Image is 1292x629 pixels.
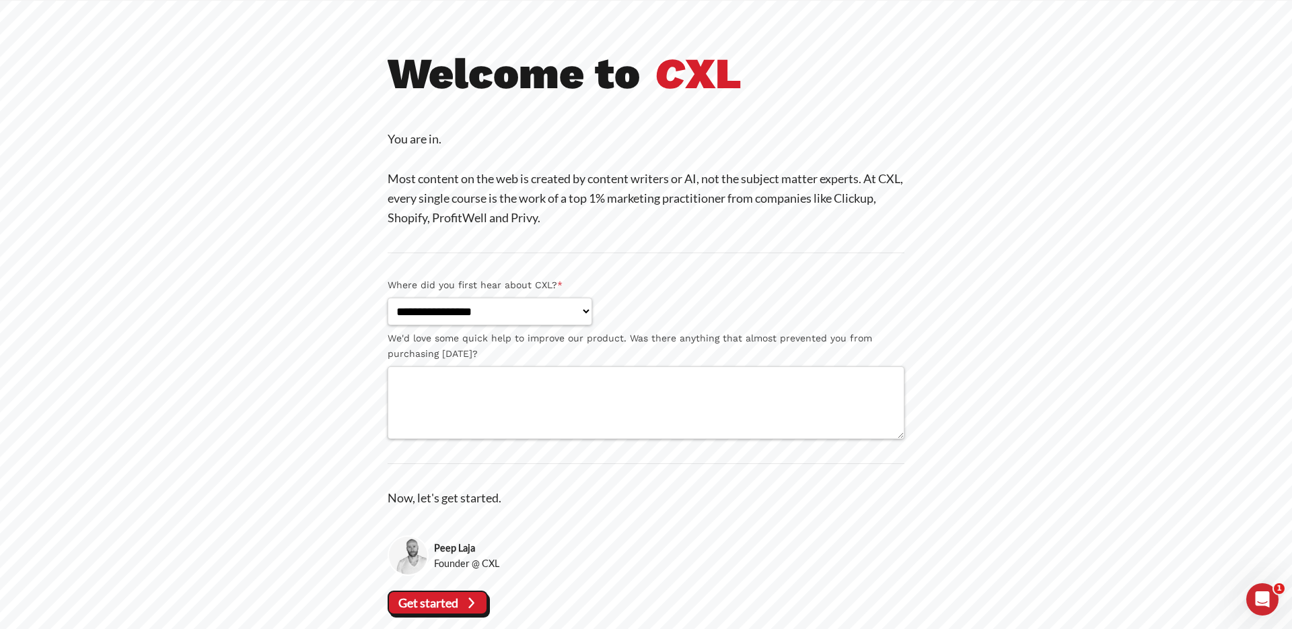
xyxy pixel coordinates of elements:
[655,48,742,99] b: XL
[388,488,904,508] p: Now, let's get started.
[434,556,499,571] span: Founder @ CXL
[388,535,429,576] img: Peep Laja, Founder @ CXL
[388,48,640,99] b: Welcome to
[388,277,904,293] label: Where did you first hear about CXL?
[388,331,904,362] label: We'd love some quick help to improve our product. Was there anything that almost prevented you fr...
[1274,583,1285,594] span: 1
[388,591,488,615] vaadin-button: Get started
[1246,583,1279,616] iframe: Intercom live chat
[655,48,685,99] i: C
[388,129,904,228] p: You are in. Most content on the web is created by content writers or AI, not the subject matter e...
[434,540,499,556] strong: Peep Laja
